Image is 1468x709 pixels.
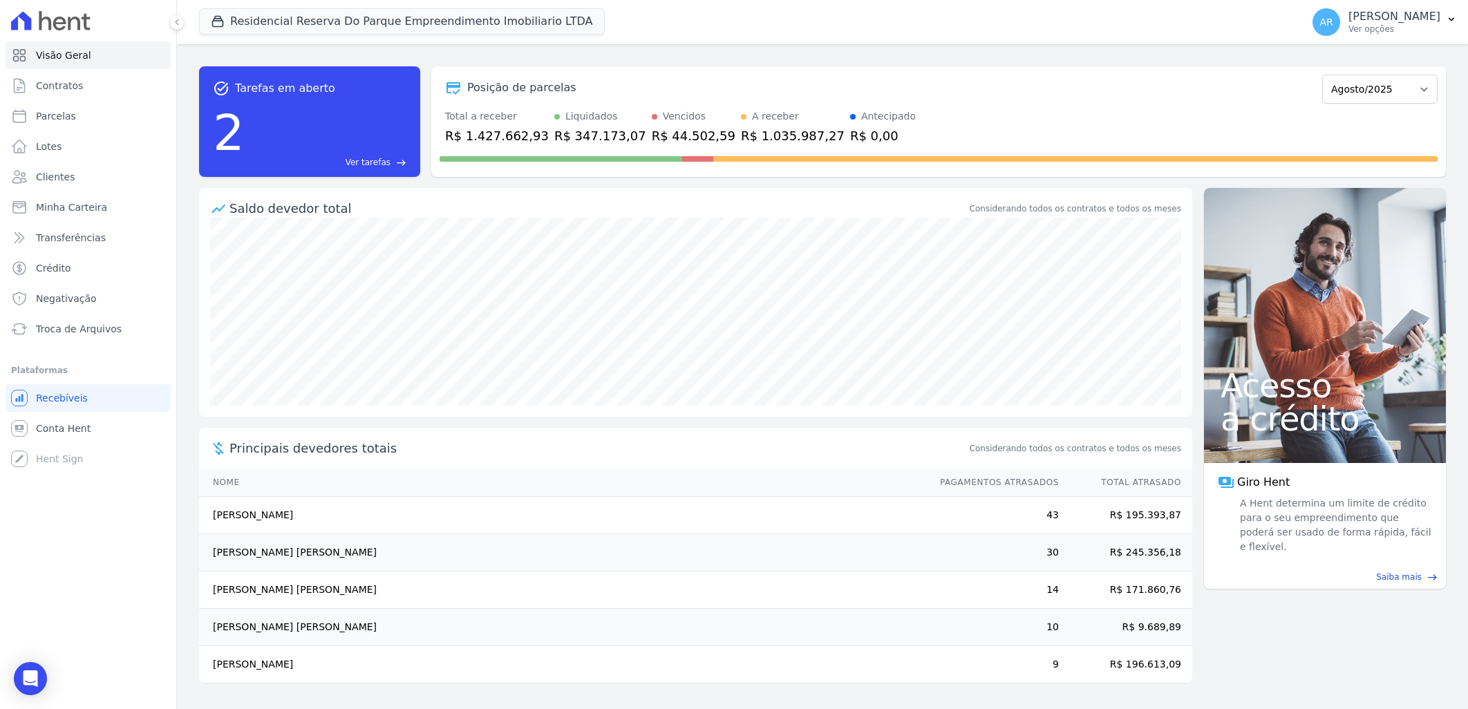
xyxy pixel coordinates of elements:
td: R$ 9.689,89 [1060,609,1192,646]
div: Total a receber [445,109,549,124]
span: Recebíveis [36,391,88,405]
a: Transferências [6,224,171,252]
span: A Hent determina um limite de crédito para o seu empreendimento que poderá ser usado de forma ráp... [1237,496,1432,554]
div: Liquidados [565,109,618,124]
a: Crédito [6,254,171,282]
span: Contratos [36,79,83,93]
td: [PERSON_NAME] [PERSON_NAME] [199,534,927,571]
span: Visão Geral [36,48,91,62]
span: Conta Hent [36,422,91,435]
td: 14 [927,571,1060,609]
td: 43 [927,497,1060,534]
div: 2 [213,97,245,169]
td: [PERSON_NAME] [PERSON_NAME] [199,609,927,646]
a: Minha Carteira [6,193,171,221]
td: [PERSON_NAME] [PERSON_NAME] [199,571,927,609]
span: Ver tarefas [346,156,390,169]
td: R$ 171.860,76 [1060,571,1192,609]
span: Acesso [1221,369,1429,402]
div: R$ 347.173,07 [554,126,646,145]
td: R$ 196.613,09 [1060,646,1192,683]
th: Pagamentos Atrasados [927,469,1060,497]
button: Residencial Reserva Do Parque Empreendimento Imobiliario LTDA [199,8,605,35]
td: R$ 245.356,18 [1060,534,1192,571]
a: Parcelas [6,102,171,130]
span: Minha Carteira [36,200,107,214]
span: Troca de Arquivos [36,322,122,336]
a: Ver tarefas east [250,156,406,169]
span: east [1427,572,1438,583]
div: Considerando todos os contratos e todos os meses [970,202,1181,215]
span: task_alt [213,80,229,97]
div: Posição de parcelas [467,79,576,96]
td: 30 [927,534,1060,571]
p: [PERSON_NAME] [1348,10,1440,23]
a: Clientes [6,163,171,191]
span: Principais devedores totais [229,439,967,457]
td: [PERSON_NAME] [199,646,927,683]
a: Lotes [6,133,171,160]
div: R$ 0,00 [850,126,916,145]
div: Plataformas [11,362,165,379]
span: Transferências [36,231,106,245]
span: Clientes [36,170,75,184]
div: R$ 1.427.662,93 [445,126,549,145]
span: Saiba mais [1376,571,1422,583]
a: Visão Geral [6,41,171,69]
a: Negativação [6,285,171,312]
td: [PERSON_NAME] [199,497,927,534]
a: Conta Hent [6,415,171,442]
div: Antecipado [861,109,916,124]
div: A receber [752,109,799,124]
td: R$ 195.393,87 [1060,497,1192,534]
span: Considerando todos os contratos e todos os meses [970,442,1181,455]
div: Vencidos [663,109,706,124]
span: Negativação [36,292,97,305]
div: Open Intercom Messenger [14,662,47,695]
span: AR [1319,17,1333,27]
span: Parcelas [36,109,76,123]
span: Tarefas em aberto [235,80,335,97]
div: R$ 1.035.987,27 [741,126,845,145]
div: Saldo devedor total [229,199,967,218]
p: Ver opções [1348,23,1440,35]
a: Recebíveis [6,384,171,412]
div: R$ 44.502,59 [652,126,735,145]
a: Saiba mais east [1212,571,1438,583]
span: Crédito [36,261,71,275]
span: east [396,158,406,168]
td: 10 [927,609,1060,646]
th: Nome [199,469,927,497]
th: Total Atrasado [1060,469,1192,497]
a: Contratos [6,72,171,100]
a: Troca de Arquivos [6,315,171,343]
span: Giro Hent [1237,474,1290,491]
td: 9 [927,646,1060,683]
span: Lotes [36,140,62,153]
button: AR [PERSON_NAME] Ver opções [1301,3,1468,41]
span: a crédito [1221,402,1429,435]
